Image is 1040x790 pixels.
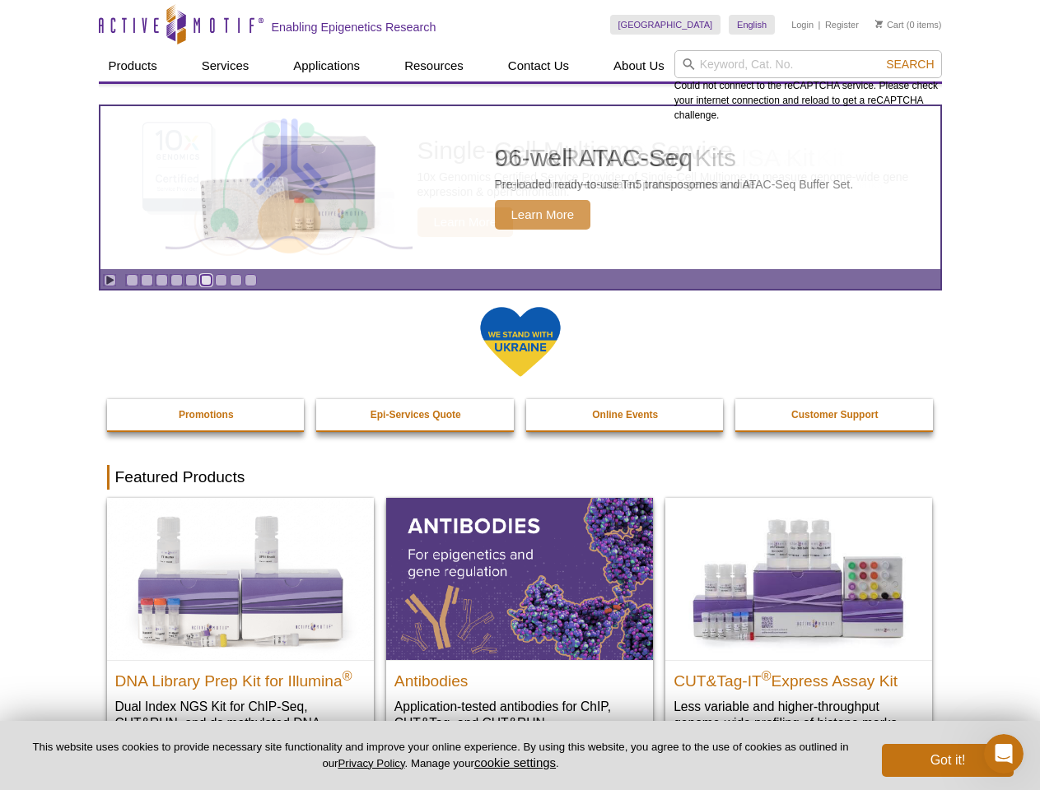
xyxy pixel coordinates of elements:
[126,274,138,286] a: Go to slide 1
[192,50,259,81] a: Services
[107,399,306,430] a: Promotions
[179,409,234,421] strong: Promotions
[762,668,772,682] sup: ®
[26,740,855,771] p: This website uses cookies to provide necessary site functionality and improve your online experie...
[141,274,153,286] a: Go to slide 2
[316,399,515,430] a: Epi-Services Quote
[735,399,935,430] a: Customer Support
[185,274,198,286] a: Go to slide 5
[245,274,257,286] a: Go to slide 9
[115,698,366,748] p: Dual Index NGS Kit for ChIP-Seq, CUT&RUN, and ds methylated DNA assays.
[818,15,821,35] li: |
[498,50,579,81] a: Contact Us
[791,409,878,421] strong: Customer Support
[283,50,370,81] a: Applications
[343,668,352,682] sup: ®
[665,498,932,659] img: CUT&Tag-IT® Express Assay Kit
[107,498,374,764] a: DNA Library Prep Kit for Illumina DNA Library Prep Kit for Illumina® Dual Index NGS Kit for ChIP-...
[479,305,562,379] img: We Stand With Ukraine
[592,409,658,421] strong: Online Events
[107,498,374,659] img: DNA Library Prep Kit for Illumina
[729,15,775,35] a: English
[674,50,942,123] div: Could not connect to the reCAPTCHA service. Please check your internet connection and reload to g...
[604,50,674,81] a: About Us
[394,665,645,690] h2: Antibodies
[272,20,436,35] h2: Enabling Epigenetics Research
[875,15,942,35] li: (0 items)
[115,665,366,690] h2: DNA Library Prep Kit for Illumina
[984,734,1024,774] iframe: Intercom live chat
[156,274,168,286] a: Go to slide 3
[665,498,932,747] a: CUT&Tag-IT® Express Assay Kit CUT&Tag-IT®Express Assay Kit Less variable and higher-throughput ge...
[104,274,116,286] a: Toggle autoplay
[215,274,227,286] a: Go to slide 7
[610,15,721,35] a: [GEOGRAPHIC_DATA]
[526,399,725,430] a: Online Events
[886,58,934,71] span: Search
[674,665,924,690] h2: CUT&Tag-IT Express Assay Kit
[674,698,924,732] p: Less variable and higher-throughput genome-wide profiling of histone marks​.
[791,19,814,30] a: Login
[230,274,242,286] a: Go to slide 8
[875,20,883,28] img: Your Cart
[371,409,461,421] strong: Epi-Services Quote
[394,50,473,81] a: Resources
[338,757,404,769] a: Privacy Policy
[674,50,942,78] input: Keyword, Cat. No.
[170,274,183,286] a: Go to slide 4
[99,50,167,81] a: Products
[200,274,212,286] a: Go to slide 6
[825,19,859,30] a: Register
[107,465,934,490] h2: Featured Products
[875,19,904,30] a: Cart
[882,744,1014,777] button: Got it!
[386,498,653,659] img: All Antibodies
[881,57,939,72] button: Search
[386,498,653,747] a: All Antibodies Antibodies Application-tested antibodies for ChIP, CUT&Tag, and CUT&RUN.
[474,755,556,769] button: cookie settings
[394,698,645,732] p: Application-tested antibodies for ChIP, CUT&Tag, and CUT&RUN.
